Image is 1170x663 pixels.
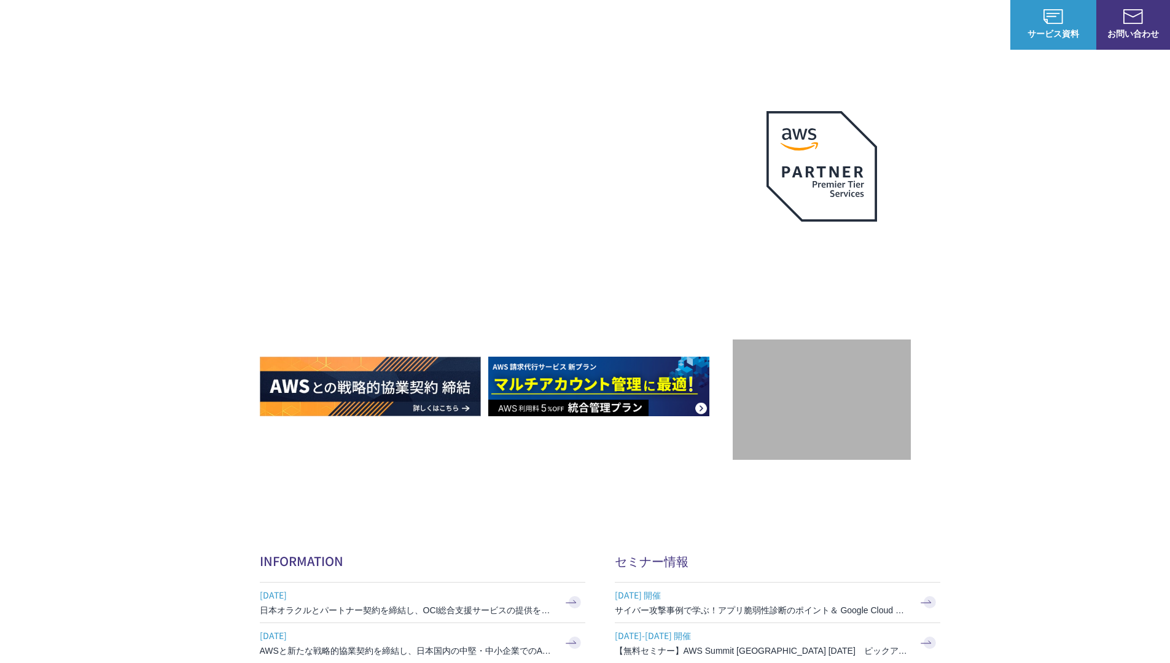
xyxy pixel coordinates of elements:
[260,604,555,616] h3: 日本オラクルとパートナー契約を締結し、OCI総合支援サービスの提供を開始
[615,552,940,570] h2: セミナー情報
[615,586,910,604] span: [DATE] 開催
[615,626,910,645] span: [DATE]-[DATE] 開催
[1043,9,1063,24] img: AWS総合支援サービス C-Chorus サービス資料
[260,586,555,604] span: [DATE]
[1096,27,1170,40] span: お問い合わせ
[808,236,835,254] em: AWS
[892,18,939,31] p: ナレッジ
[1010,27,1096,40] span: サービス資料
[585,18,615,31] p: 強み
[18,10,230,39] a: AWS総合支援サービス C-Chorus NHN テコラスAWS総合支援サービス
[260,623,585,663] a: [DATE] AWSと新たな戦略的協業契約を締結し、日本国内の中堅・中小企業でのAWS活用を加速
[260,202,733,320] h1: AWS ジャーニーの 成功を実現
[752,236,892,284] p: 最上位プレミアティア サービスパートナー
[757,358,886,448] img: 契約件数
[615,583,940,622] a: [DATE] 開催 サイバー攻撃事例で学ぶ！アプリ脆弱性診断のポイント＆ Google Cloud セキュリティ対策
[141,12,230,37] span: NHN テコラス AWS総合支援サービス
[1123,9,1143,24] img: お問い合わせ
[488,357,709,416] img: AWS請求代行サービス 統合管理プラン
[615,623,940,663] a: [DATE]-[DATE] 開催 【無料セミナー】AWS Summit [GEOGRAPHIC_DATA] [DATE] ピックアップセッション
[639,18,686,31] p: サービス
[260,357,481,416] img: AWSとの戦略的協業契約 締結
[260,583,585,622] a: [DATE] 日本オラクルとパートナー契約を締結し、OCI総合支援サービスの提供を開始
[964,18,998,31] a: ログイン
[260,136,733,190] p: AWSの導入からコスト削減、 構成・運用の最適化からデータ活用まで 規模や業種業態を問わない マネージドサービスで
[766,111,877,222] img: AWSプレミアティアサービスパートナー
[615,645,910,657] h3: 【無料セミナー】AWS Summit [GEOGRAPHIC_DATA] [DATE] ピックアップセッション
[260,552,585,570] h2: INFORMATION
[711,18,809,31] p: 業種別ソリューション
[260,626,555,645] span: [DATE]
[260,645,555,657] h3: AWSと新たな戦略的協業契約を締結し、日本国内の中堅・中小企業でのAWS活用を加速
[615,604,910,616] h3: サイバー攻撃事例で学ぶ！アプリ脆弱性診断のポイント＆ Google Cloud セキュリティ対策
[833,18,868,31] a: 導入事例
